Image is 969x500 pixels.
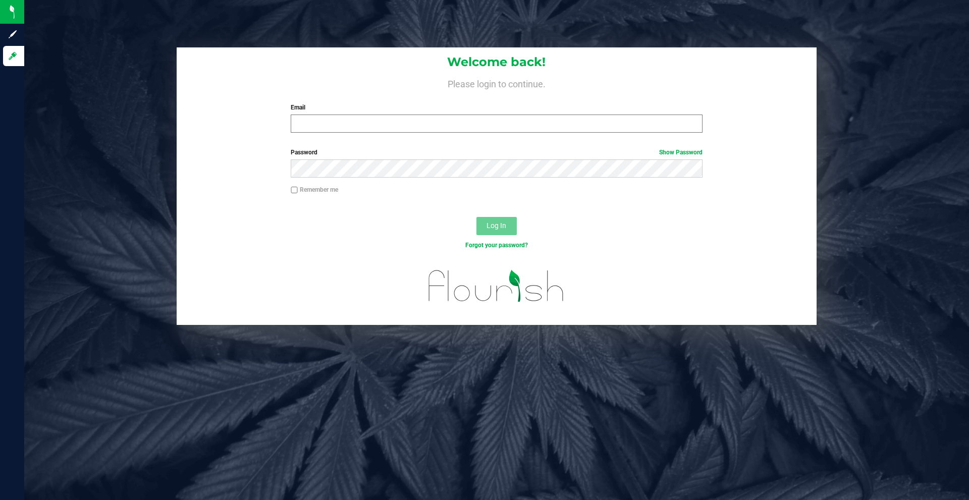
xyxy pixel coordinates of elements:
[659,149,703,156] a: Show Password
[476,217,517,235] button: Log In
[487,221,506,230] span: Log In
[8,51,18,61] inline-svg: Log in
[177,55,817,69] h1: Welcome back!
[291,187,298,194] input: Remember me
[291,103,702,112] label: Email
[177,77,817,89] h4: Please login to continue.
[291,149,317,156] span: Password
[465,242,528,249] a: Forgot your password?
[291,185,338,194] label: Remember me
[8,29,18,39] inline-svg: Sign up
[416,260,576,312] img: flourish_logo.svg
